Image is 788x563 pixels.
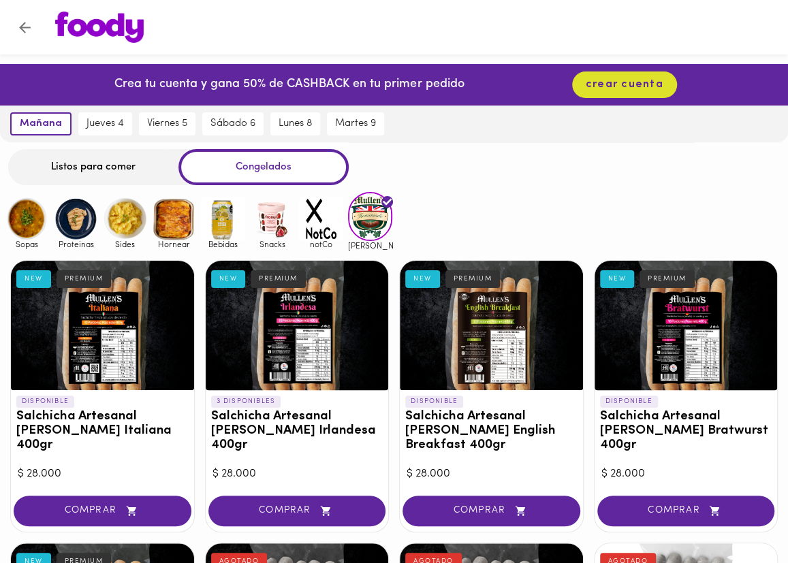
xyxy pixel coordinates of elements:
[405,396,463,408] p: DISPONIBLE
[103,240,147,248] span: Sides
[201,240,245,248] span: Bebidas
[601,466,771,482] div: $ 28.000
[78,112,132,135] button: jueves 4
[14,496,191,526] button: COMPRAR
[212,466,382,482] div: $ 28.000
[600,410,772,453] h3: Salchicha Artesanal [PERSON_NAME] Bratwurst 400gr
[55,12,144,43] img: logo.png
[152,240,196,248] span: Hornear
[405,270,440,288] div: NEW
[400,261,583,390] div: Salchicha Artesanal Mullens English Breakfast 400gr
[18,466,187,482] div: $ 28.000
[709,484,774,549] iframe: Messagebird Livechat Widget
[152,197,196,241] img: Hornear
[279,118,312,130] span: lunes 8
[595,261,778,390] div: Salchicha Artesanal Mullens Bratwurst 400gr
[600,270,635,288] div: NEW
[348,241,392,250] span: [PERSON_NAME]
[139,112,195,135] button: viernes 5
[11,261,194,390] div: Salchicha Artesanal Mullens Italiana 400gr
[206,261,389,390] div: Salchicha Artesanal Mullens Irlandesa 400gr
[147,118,187,130] span: viernes 5
[597,496,775,526] button: COMPRAR
[614,505,758,517] span: COMPRAR
[31,505,174,517] span: COMPRAR
[586,78,663,91] span: crear cuenta
[211,396,281,408] p: 3 DISPONIBLES
[225,505,369,517] span: COMPRAR
[201,197,245,241] img: Bebidas
[114,76,464,94] p: Crea tu cuenta y gana 50% de CASHBACK en tu primer pedido
[405,410,578,453] h3: Salchicha Artesanal [PERSON_NAME] English Breakfast 400gr
[208,496,386,526] button: COMPRAR
[103,197,147,241] img: Sides
[211,270,246,288] div: NEW
[640,270,695,288] div: PREMIUM
[250,197,294,241] img: Snacks
[16,396,74,408] p: DISPONIBLE
[210,118,255,130] span: sábado 6
[54,197,98,241] img: Proteinas
[8,11,42,44] button: Volver
[407,466,576,482] div: $ 28.000
[299,197,343,241] img: notCo
[178,149,349,185] div: Congelados
[5,197,49,241] img: Sopas
[211,410,383,453] h3: Salchicha Artesanal [PERSON_NAME] Irlandesa 400gr
[420,505,563,517] span: COMPRAR
[202,112,264,135] button: sábado 6
[327,112,384,135] button: martes 9
[86,118,124,130] span: jueves 4
[16,270,51,288] div: NEW
[251,270,306,288] div: PREMIUM
[10,112,72,135] button: mañana
[335,118,376,130] span: martes 9
[403,496,580,526] button: COMPRAR
[600,396,658,408] p: DISPONIBLE
[250,240,294,248] span: Snacks
[348,192,392,240] img: mullens
[16,410,189,453] h3: Salchicha Artesanal [PERSON_NAME] Italiana 400gr
[57,270,112,288] div: PREMIUM
[445,270,501,288] div: PREMIUM
[5,240,49,248] span: Sopas
[572,71,677,98] button: crear cuenta
[299,240,343,248] span: notCo
[54,240,98,248] span: Proteinas
[270,112,320,135] button: lunes 8
[8,149,178,185] div: Listos para comer
[20,118,62,130] span: mañana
